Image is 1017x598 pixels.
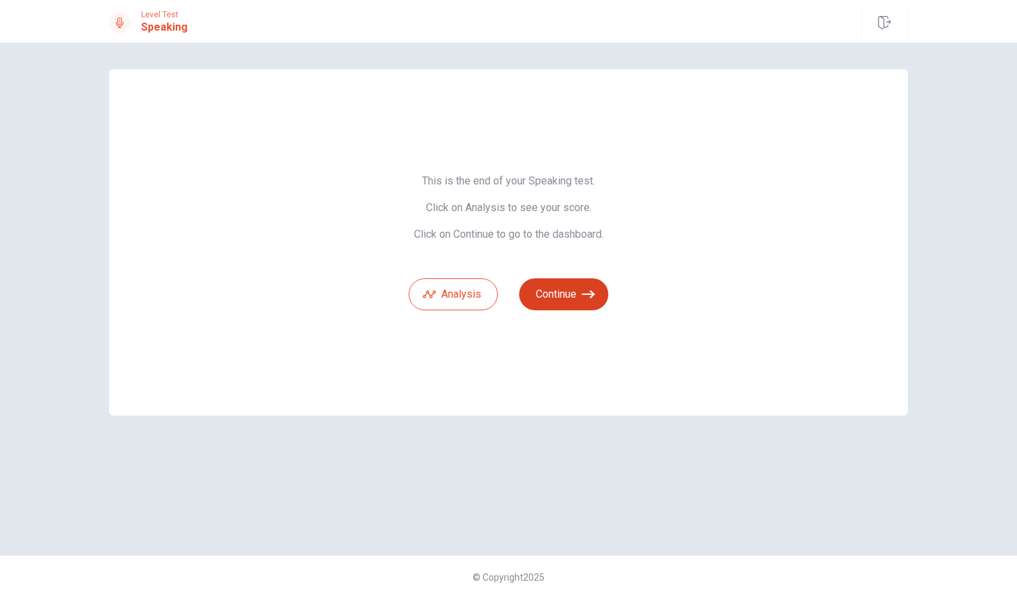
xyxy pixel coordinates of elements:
span: © Copyright 2025 [473,572,544,583]
span: Level Test [141,10,188,19]
span: This is the end of your Speaking test. Click on Analysis to see your score. Click on Continue to ... [409,174,608,241]
h1: Speaking [141,19,188,35]
button: Continue [519,278,608,310]
button: Analysis [409,278,498,310]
